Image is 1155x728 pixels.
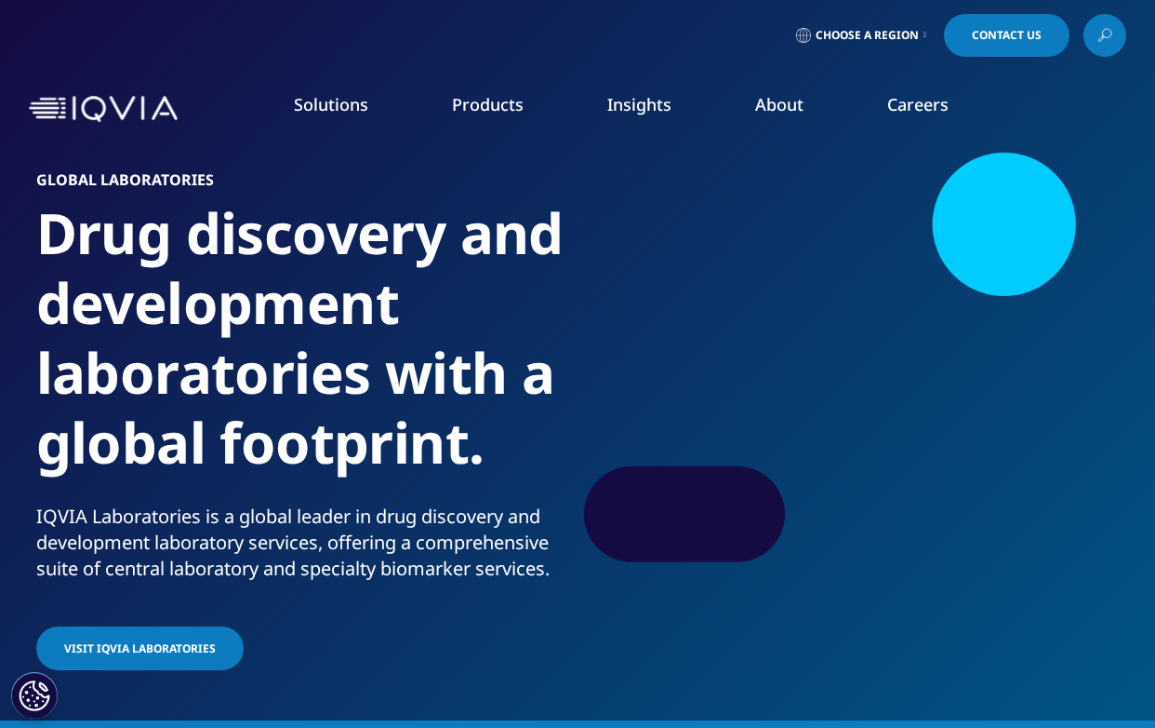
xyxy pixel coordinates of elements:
h6: Global Laboratories [36,172,571,198]
a: About [755,93,803,115]
span: Choose a Region [816,28,919,43]
h1: Drug discovery and development laboratories with a global footprint. [36,198,571,504]
a: Insights [607,93,671,115]
a: Contact Us [944,14,1069,57]
img: q2_primary_014_600.jpg [622,172,1120,545]
button: Cookies Settings [11,672,58,719]
a: Careers [887,93,949,115]
span: Visit IQVIA Laboratories [64,640,216,656]
a: Solutions [294,93,368,115]
a: Visit IQVIA Laboratories [36,627,244,670]
img: IQVIA Healthcare Information Technology and Pharma Clinical Research Company [29,96,178,123]
span: Contact Us [972,30,1042,41]
p: IQVIA Laboratories is a global leader in drug discovery and development laboratory services, offe... [36,504,571,593]
nav: Primary [185,65,1126,153]
a: Products [452,93,524,115]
